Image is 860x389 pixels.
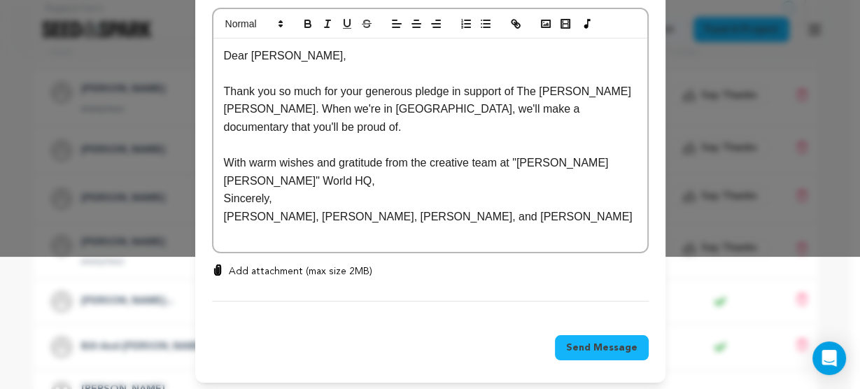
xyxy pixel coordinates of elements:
[229,264,372,278] p: Add attachment (max size 2MB)
[224,208,637,226] p: [PERSON_NAME], [PERSON_NAME], [PERSON_NAME], and [PERSON_NAME]
[566,341,637,355] span: Send Message
[224,154,637,190] p: With warm wishes and gratitude from the creative team at "[PERSON_NAME] [PERSON_NAME]" World HQ,
[555,335,649,360] button: Send Message
[224,83,637,136] p: Thank you so much for your generous pledge in support of The [PERSON_NAME] [PERSON_NAME]. When we...
[224,47,637,65] p: Dear [PERSON_NAME],
[812,341,846,375] div: Open Intercom Messenger
[224,190,637,208] p: Sincerely,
